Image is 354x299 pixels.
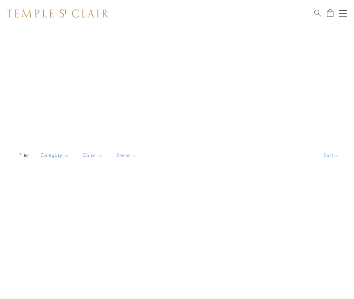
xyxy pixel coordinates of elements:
[308,145,354,166] button: Show sort by
[339,9,347,18] button: Open navigation
[37,151,74,160] span: Category
[35,148,74,163] button: Category
[113,151,142,160] span: Stone
[314,9,321,18] a: Search
[78,148,108,163] button: Color
[111,148,142,163] button: Stone
[79,151,108,160] span: Color
[327,9,333,18] a: Open Shopping Bag
[7,9,109,18] img: Temple St. Clair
